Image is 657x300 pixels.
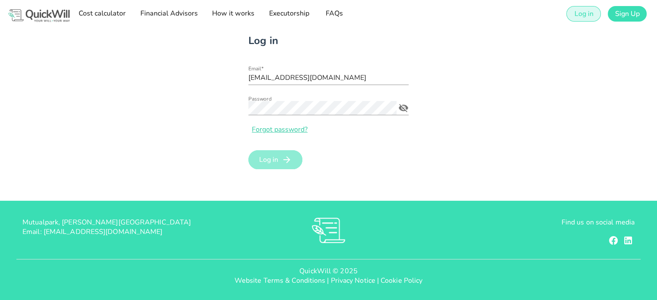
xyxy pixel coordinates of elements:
[209,5,257,22] a: How it works
[323,9,346,18] span: FAQs
[76,5,128,22] a: Cost calculator
[327,276,329,285] span: |
[377,276,379,285] span: |
[381,276,422,285] a: Cookie Policy
[259,155,278,164] span: Log in
[7,8,71,23] img: Logo
[140,9,197,18] span: Financial Advisors
[212,9,254,18] span: How it works
[248,66,263,72] label: Email*
[22,227,163,237] span: Email: [EMAIL_ADDRESS][DOMAIN_NAME]
[574,9,593,19] span: Log in
[7,266,650,276] p: QuickWill © 2025
[312,218,345,243] img: RVs0sauIwKhMoGR03FLGkjXSOVwkZRnQsltkF0QxpTsornXsmh1o7vbL94pqF3d8sZvAAAAAElFTkSuQmCC
[608,6,647,22] a: Sign Up
[137,5,200,22] a: Financial Advisors
[431,218,635,227] p: Find us on social media
[396,102,411,114] button: Password appended action
[248,150,302,169] button: Log in
[248,33,494,48] h2: Log in
[266,5,311,22] a: Executorship
[235,276,326,285] a: Website Terms & Conditions
[615,9,640,19] span: Sign Up
[321,5,348,22] a: FAQs
[22,218,191,227] span: Mutualpark, [PERSON_NAME][GEOGRAPHIC_DATA]
[566,6,600,22] a: Log in
[268,9,309,18] span: Executorship
[78,9,126,18] span: Cost calculator
[330,276,375,285] a: Privacy Notice
[248,96,271,102] label: Password
[248,125,308,134] a: Forgot password?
